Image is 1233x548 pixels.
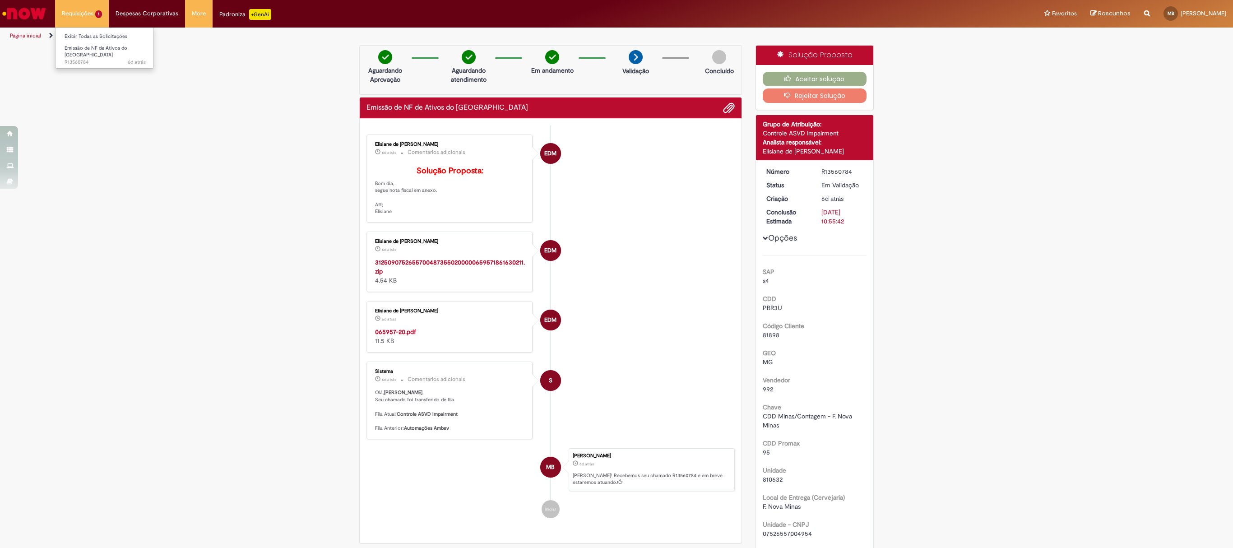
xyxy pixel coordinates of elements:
span: F. Nova Minas [763,502,801,511]
p: [PERSON_NAME]! Recebemos seu chamado R13560784 e em breve estaremos atuando. [573,472,730,486]
button: Adicionar anexos [723,102,735,114]
p: +GenAi [249,9,271,20]
span: [PERSON_NAME] [1181,9,1226,17]
h2: Emissão de NF de Ativos do ASVD Histórico de tíquete [366,104,528,112]
div: R13560784 [821,167,863,176]
b: Local de Entrega (Cervejaria) [763,493,845,502]
b: Automações Ambev [404,425,449,432]
div: Elisiane de Moura Cardozo [540,240,561,261]
div: Elisiane de Moura Cardozo [540,310,561,330]
b: Chave [763,403,781,411]
ul: Requisições [55,27,154,69]
span: 6d atrás [382,150,396,155]
span: s4 [763,277,769,285]
small: Comentários adicionais [408,376,465,383]
b: Controle ASVD Impairment [397,411,458,418]
span: 81898 [763,331,779,339]
dt: Criação [760,194,815,203]
span: PBR3U [763,304,782,312]
b: CDD Promax [763,439,800,447]
b: CDD [763,295,776,303]
p: Validação [622,66,649,75]
span: 6d atrás [579,461,594,467]
div: Analista responsável: [763,138,867,147]
span: 810632 [763,475,783,483]
div: [DATE] 10:55:42 [821,208,863,226]
b: Solução Proposta: [417,166,483,176]
span: 07526557004954 [763,529,812,538]
span: S [549,370,552,391]
li: Marcos BrandaoDeAraujo [366,448,735,492]
span: 6d atrás [382,377,396,382]
p: Aguardando Aprovação [363,66,407,84]
dt: Número [760,167,815,176]
b: GEO [763,349,776,357]
time: 23/09/2025 17:55:44 [382,377,396,382]
span: Despesas Corporativas [116,9,178,18]
div: Controle ASVD Impairment [763,129,867,138]
b: [PERSON_NAME] [384,389,422,396]
div: Padroniza [219,9,271,20]
div: Elisiane de [PERSON_NAME] [763,147,867,156]
div: Marcos BrandaoDeAraujo [540,457,561,478]
a: Aberto R13560784 : Emissão de NF de Ativos do ASVD [56,43,155,63]
ul: Histórico de tíquete [366,125,735,527]
span: CDD Minas/Contagem - F. Nova Minas [763,412,854,429]
dt: Status [760,181,815,190]
a: Página inicial [10,32,41,39]
img: arrow-next.png [629,50,643,64]
div: Solução Proposta [756,46,874,65]
p: Bom dia, segue nota fiscal em anexo. Att; Elisiane [375,167,525,215]
span: R13560784 [65,59,146,66]
button: Rejeitar Solução [763,88,867,103]
img: check-circle-green.png [545,50,559,64]
span: MG [763,358,773,366]
b: Código Cliente [763,322,804,330]
span: EDM [544,309,556,331]
div: 23/09/2025 17:55:39 [821,194,863,203]
img: ServiceNow [1,5,47,23]
p: Olá, , Seu chamado foi transferido de fila. Fila Atual: Fila Anterior: [375,389,525,432]
div: Elisiane de [PERSON_NAME] [375,239,525,244]
span: 6d atrás [821,195,844,203]
a: Rascunhos [1090,9,1131,18]
span: MB [1168,10,1174,16]
div: Elisiane de [PERSON_NAME] [375,142,525,147]
img: img-circle-grey.png [712,50,726,64]
a: 31250907526557004873550200000659571861630211.zip [375,258,525,275]
div: System [540,370,561,391]
div: Elisiane de [PERSON_NAME] [375,308,525,314]
p: Em andamento [531,66,574,75]
div: [PERSON_NAME] [573,453,730,459]
span: MB [546,456,555,478]
p: Aguardando atendimento [447,66,491,84]
ul: Trilhas de página [7,28,815,44]
button: Aceitar solução [763,72,867,86]
time: 23/09/2025 17:55:41 [128,59,146,65]
span: 95 [763,448,770,456]
span: More [192,9,206,18]
img: check-circle-green.png [462,50,476,64]
b: SAP [763,268,774,276]
time: 23/09/2025 17:55:39 [579,461,594,467]
span: 1 [95,10,102,18]
time: 24/09/2025 07:37:22 [382,247,396,252]
div: Em Validação [821,181,863,190]
span: EDM [544,143,556,164]
div: Grupo de Atribuição: [763,120,867,129]
span: Favoritos [1052,9,1077,18]
dt: Conclusão Estimada [760,208,815,226]
span: Rascunhos [1098,9,1131,18]
time: 24/09/2025 07:37:21 [382,316,396,322]
span: 6d atrás [382,247,396,252]
time: 23/09/2025 17:55:39 [821,195,844,203]
p: Concluído [705,66,734,75]
span: 992 [763,385,773,393]
a: 065957-20.pdf [375,328,416,336]
b: Unidade - CNPJ [763,520,809,529]
a: Exibir Todas as Solicitações [56,32,155,42]
img: check-circle-green.png [378,50,392,64]
span: Emissão de NF de Ativos do [GEOGRAPHIC_DATA] [65,45,127,59]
